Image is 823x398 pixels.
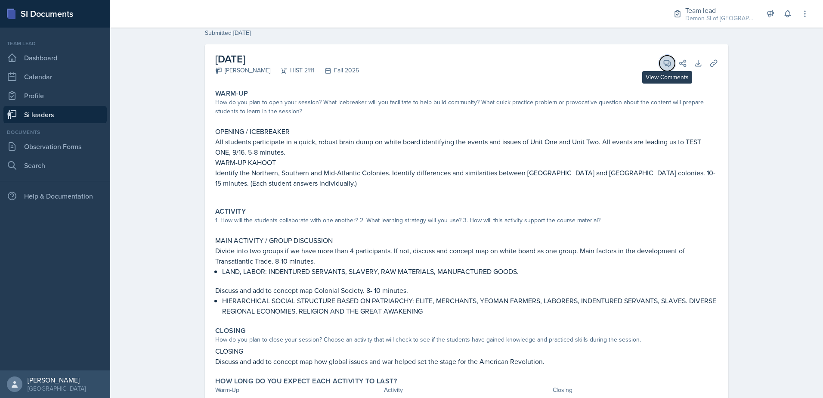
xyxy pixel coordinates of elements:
[215,157,718,168] p: WARM-UP KAHOOT
[3,87,107,104] a: Profile
[28,376,86,384] div: [PERSON_NAME]
[222,295,718,316] p: HIERARCHICAL SOCIAL STRUCTURE BASED ON PATRIARCHY: ELITE, MERCHANTS, YEOMAN FARMERS, LABORERS, IN...
[215,168,718,188] p: Identify the Northern, Southern and Mid-Atlantic Colonies. Identify differences and similarities ...
[215,98,718,116] div: How do you plan to open your session? What icebreaker will you facilitate to help build community...
[659,56,675,71] button: View Comments
[3,49,107,66] a: Dashboard
[3,157,107,174] a: Search
[215,346,718,356] p: CLOSING
[384,386,549,395] div: Activity
[215,51,359,67] h2: [DATE]
[215,386,381,395] div: Warm-Up
[3,106,107,123] a: Si leaders
[3,187,107,205] div: Help & Documentation
[553,386,718,395] div: Closing
[215,246,718,266] p: Divide into two groups if we have more than 4 participants. If not, discuss and concept map on wh...
[28,384,86,393] div: [GEOGRAPHIC_DATA]
[215,137,718,157] p: All students participate in a quick, robust brain dump on white board identifying the events and ...
[215,235,718,246] p: MAIN ACTIVITY / GROUP DISCUSSION
[3,68,107,85] a: Calendar
[215,335,718,344] div: How do you plan to close your session? Choose an activity that will check to see if the students ...
[215,356,718,367] p: Discuss and add to concept map how global issues and war helped set the stage for the American Re...
[314,66,359,75] div: Fall 2025
[215,89,248,98] label: Warm-Up
[3,138,107,155] a: Observation Forms
[3,128,107,136] div: Documents
[215,207,246,216] label: Activity
[3,40,107,47] div: Team lead
[270,66,314,75] div: HIST 2111
[205,28,728,37] div: Submitted [DATE]
[215,216,718,225] div: 1. How will the students collaborate with one another? 2. What learning strategy will you use? 3....
[222,266,718,277] p: LAND, LABOR: INDENTURED SERVANTS, SLAVERY, RAW MATERIALS, MANUFACTURED GOODS.
[215,285,718,295] p: Discuss and add to concept map Colonial Society. 8- 10 minutes.
[215,377,397,386] label: How long do you expect each activity to last?
[215,66,270,75] div: [PERSON_NAME]
[215,126,718,137] p: OPENING / ICEBREAKER
[215,326,246,335] label: Closing
[685,5,754,16] div: Team lead
[685,14,754,23] div: Demon SI of [GEOGRAPHIC_DATA] / Fall 2025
